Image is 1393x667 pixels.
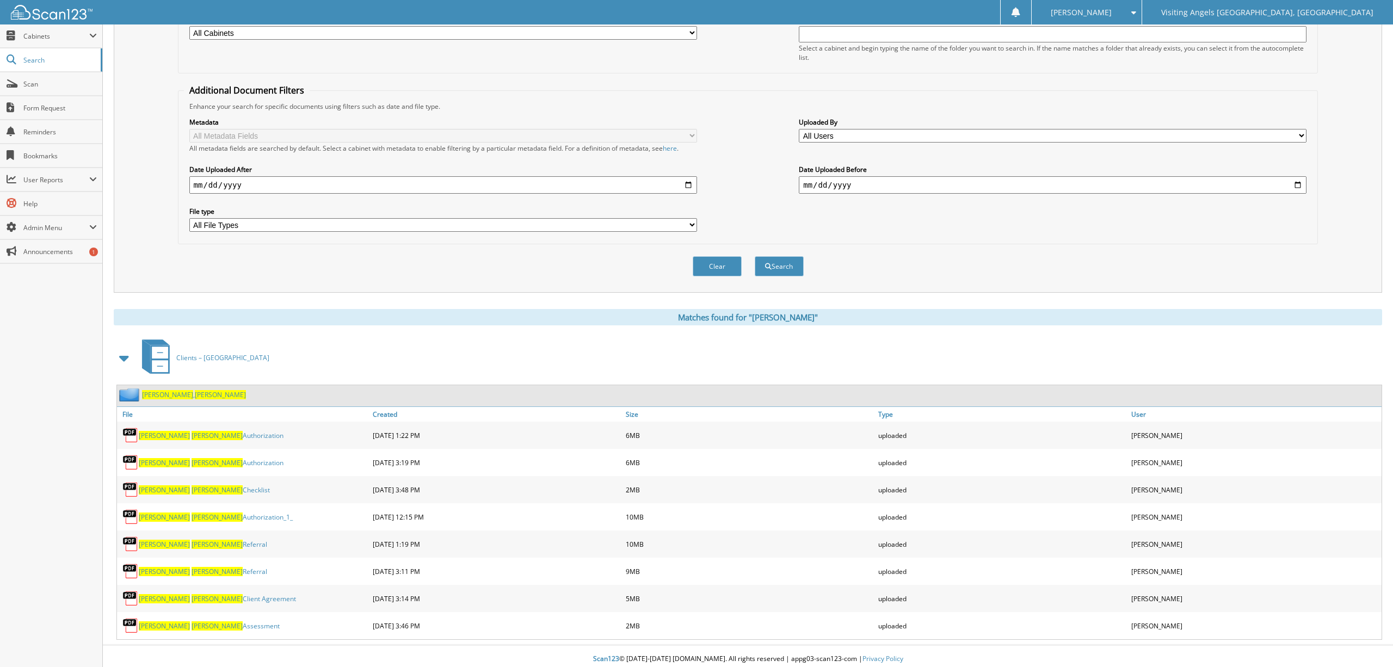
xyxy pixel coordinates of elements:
span: Cabinets [23,32,89,41]
img: PDF.png [122,590,139,607]
span: [PERSON_NAME] [192,485,243,495]
span: [PERSON_NAME] [192,431,243,440]
a: Created [370,407,623,422]
img: PDF.png [122,427,139,443]
div: [PERSON_NAME] [1129,560,1382,582]
a: [PERSON_NAME] [PERSON_NAME]Authorization [139,431,283,440]
div: [PERSON_NAME] [1129,479,1382,501]
div: 2MB [623,615,876,637]
div: [PERSON_NAME] [1129,424,1382,446]
div: 1 [89,248,98,256]
div: [DATE] 3:19 PM [370,452,623,473]
div: Enhance your search for specific documents using filters such as date and file type. [184,102,1312,111]
img: PDF.png [122,617,139,634]
a: [PERSON_NAME],[PERSON_NAME] [142,390,246,399]
button: Clear [693,256,742,276]
span: [PERSON_NAME] [192,594,243,603]
div: Matches found for "[PERSON_NAME]" [114,309,1382,325]
label: Metadata [189,118,697,127]
a: [PERSON_NAME] [PERSON_NAME]Checklist [139,485,270,495]
span: [PERSON_NAME] [139,621,190,631]
div: 6MB [623,424,876,446]
div: uploaded [876,424,1129,446]
span: Scan123 [593,654,619,663]
div: [PERSON_NAME] [1129,533,1382,555]
div: 6MB [623,452,876,473]
span: [PERSON_NAME] [142,390,193,399]
div: uploaded [876,560,1129,582]
a: [PERSON_NAME] [PERSON_NAME]Authorization_1_ [139,512,293,522]
span: [PERSON_NAME] [192,540,243,549]
span: [PERSON_NAME] [192,567,243,576]
img: PDF.png [122,509,139,525]
a: File [117,407,370,422]
span: Admin Menu [23,223,89,232]
label: File type [189,207,697,216]
div: [DATE] 3:48 PM [370,479,623,501]
img: folder2.png [119,388,142,402]
a: here [663,144,677,153]
a: [PERSON_NAME] [PERSON_NAME]Assessment [139,621,280,631]
div: [DATE] 3:11 PM [370,560,623,582]
span: Scan [23,79,97,89]
div: 10MB [623,533,876,555]
img: PDF.png [122,536,139,552]
span: User Reports [23,175,89,184]
label: Uploaded By [799,118,1306,127]
span: Form Request [23,103,97,113]
input: start [189,176,697,194]
a: [PERSON_NAME] [PERSON_NAME]Client Agreement [139,594,296,603]
img: scan123-logo-white.svg [11,5,93,20]
a: Type [876,407,1129,422]
div: uploaded [876,615,1129,637]
a: [PERSON_NAME] [PERSON_NAME]Referral [139,540,267,549]
div: 5MB [623,588,876,609]
div: [DATE] 1:22 PM [370,424,623,446]
div: 9MB [623,560,876,582]
span: [PERSON_NAME] [139,512,190,522]
div: uploaded [876,588,1129,609]
img: PDF.png [122,454,139,471]
div: uploaded [876,452,1129,473]
a: Clients – [GEOGRAPHIC_DATA] [135,336,269,379]
div: [DATE] 3:46 PM [370,615,623,637]
span: Bookmarks [23,151,97,160]
span: [PERSON_NAME] [139,485,190,495]
button: Search [755,256,804,276]
span: [PERSON_NAME] [139,458,190,467]
span: Announcements [23,247,97,256]
span: [PERSON_NAME] [192,621,243,631]
div: uploaded [876,533,1129,555]
div: [DATE] 12:15 PM [370,506,623,528]
span: [PERSON_NAME] [139,540,190,549]
span: [PERSON_NAME] [139,594,190,603]
img: PDF.png [122,481,139,498]
span: Reminders [23,127,97,137]
div: [PERSON_NAME] [1129,588,1382,609]
span: [PERSON_NAME] [139,567,190,576]
a: Privacy Policy [862,654,903,663]
a: [PERSON_NAME] [PERSON_NAME]Authorization [139,458,283,467]
div: All metadata fields are searched by default. Select a cabinet with metadata to enable filtering b... [189,144,697,153]
a: User [1129,407,1382,422]
div: uploaded [876,506,1129,528]
span: [PERSON_NAME] [192,458,243,467]
span: [PERSON_NAME] [195,390,246,399]
div: Select a cabinet and begin typing the name of the folder you want to search in. If the name match... [799,44,1306,62]
div: [PERSON_NAME] [1129,615,1382,637]
legend: Additional Document Filters [184,84,310,96]
div: 2MB [623,479,876,501]
input: end [799,176,1306,194]
div: [PERSON_NAME] [1129,506,1382,528]
div: [DATE] 1:19 PM [370,533,623,555]
span: [PERSON_NAME] [139,431,190,440]
div: uploaded [876,479,1129,501]
span: Help [23,199,97,208]
span: Search [23,55,95,65]
div: [DATE] 3:14 PM [370,588,623,609]
span: Visiting Angels [GEOGRAPHIC_DATA], [GEOGRAPHIC_DATA] [1161,9,1373,16]
div: 10MB [623,506,876,528]
a: [PERSON_NAME] [PERSON_NAME]Referral [139,567,267,576]
div: [PERSON_NAME] [1129,452,1382,473]
img: PDF.png [122,563,139,579]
